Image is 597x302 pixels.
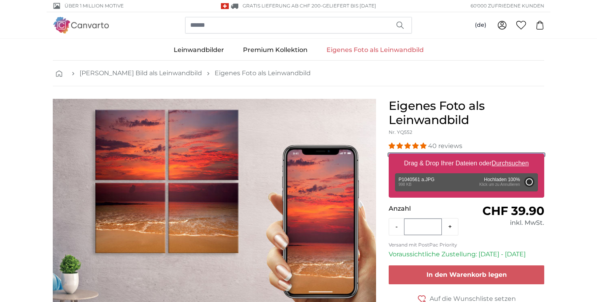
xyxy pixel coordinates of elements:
span: GRATIS Lieferung ab CHF 200 [243,3,321,9]
label: Drag & Drop Ihrer Dateien oder [401,156,532,171]
a: Leinwandbilder [164,40,234,60]
button: (de) [469,18,493,32]
p: Voraussichtliche Zustellung: [DATE] - [DATE] [389,250,544,259]
div: inkl. MwSt. [467,218,544,228]
nav: breadcrumbs [53,61,544,86]
span: 4.98 stars [389,142,428,150]
p: Versand mit PostPac Priority [389,242,544,248]
button: - [389,219,404,235]
span: CHF 39.90 [482,204,544,218]
a: Eigenes Foto als Leinwandbild [215,69,311,78]
span: Nr. YQ552 [389,129,412,135]
a: Premium Kollektion [234,40,317,60]
span: Geliefert bis [DATE] [323,3,376,9]
span: 40 reviews [428,142,462,150]
h1: Eigenes Foto als Leinwandbild [389,99,544,127]
p: Anzahl [389,204,466,213]
span: - [321,3,376,9]
span: Über 1 Million Motive [65,2,124,9]
img: Canvarto [53,17,109,33]
span: In den Warenkorb legen [426,271,507,278]
span: 60'000 ZUFRIEDENE KUNDEN [471,2,544,9]
img: Schweiz [221,3,229,9]
a: [PERSON_NAME] Bild als Leinwandbild [80,69,202,78]
a: Eigenes Foto als Leinwandbild [317,40,433,60]
u: Durchsuchen [492,160,529,167]
button: In den Warenkorb legen [389,265,544,284]
button: + [442,219,458,235]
